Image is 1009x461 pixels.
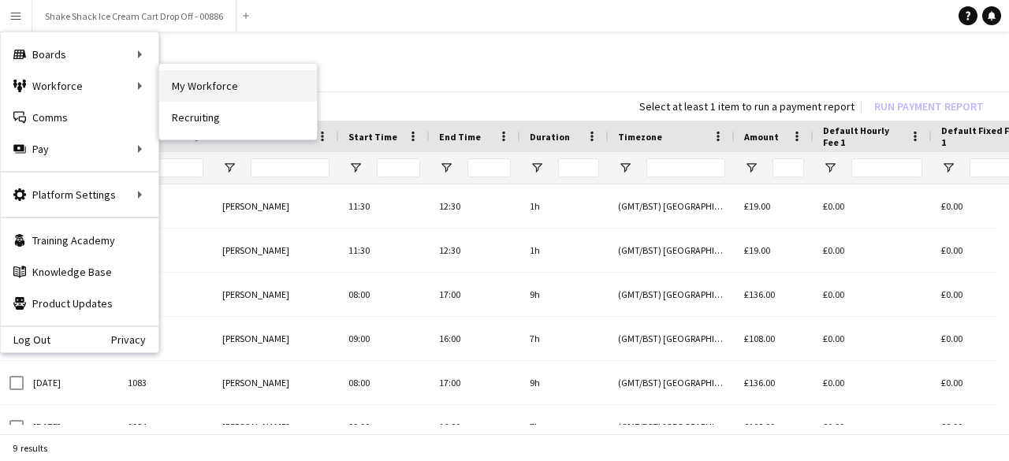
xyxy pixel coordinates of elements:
[823,161,837,175] button: Open Filter Menu
[1,102,158,133] a: Comms
[744,288,775,300] span: £136.00
[1,70,158,102] div: Workforce
[111,333,158,346] a: Privacy
[377,158,420,177] input: Start Time Filter Input
[530,131,570,143] span: Duration
[118,184,213,228] div: 1091
[609,317,735,360] div: (GMT/BST) [GEOGRAPHIC_DATA]
[339,405,430,448] div: 09:00
[744,200,770,212] span: £19.00
[530,161,544,175] button: Open Filter Menu
[814,317,932,360] div: £0.00
[24,405,118,448] div: [DATE]
[467,158,511,177] input: End Time Filter Input
[222,244,289,256] span: [PERSON_NAME]
[430,273,520,316] div: 17:00
[339,317,430,360] div: 09:00
[222,288,289,300] span: [PERSON_NAME]
[814,405,932,448] div: £0.00
[222,377,289,389] span: [PERSON_NAME]
[339,229,430,272] div: 11:30
[744,333,775,344] span: £108.00
[851,158,922,177] input: Default Hourly Fee 1 Filter Input
[430,405,520,448] div: 16:00
[744,244,770,256] span: £19.00
[823,125,903,148] span: Default Hourly Fee 1
[1,179,158,210] div: Platform Settings
[1,39,158,70] div: Boards
[32,1,236,32] button: Shake Shack Ice Cream Cart Drop Off - 00886
[439,131,481,143] span: End Time
[520,229,609,272] div: 1h
[520,273,609,316] div: 9h
[814,361,932,404] div: £0.00
[222,161,236,175] button: Open Filter Menu
[156,158,203,177] input: Workforce ID Filter Input
[609,229,735,272] div: (GMT/BST) [GEOGRAPHIC_DATA]
[439,161,453,175] button: Open Filter Menu
[814,229,932,272] div: £0.00
[773,158,804,177] input: Amount Filter Input
[618,161,632,175] button: Open Filter Menu
[222,333,289,344] span: [PERSON_NAME]
[118,361,213,404] div: 1083
[1,225,158,256] a: Training Academy
[339,273,430,316] div: 08:00
[118,273,213,316] div: 1083
[814,184,932,228] div: £0.00
[348,161,363,175] button: Open Filter Menu
[1,288,158,319] a: Product Updates
[1,333,50,346] a: Log Out
[430,317,520,360] div: 16:00
[24,361,118,404] div: [DATE]
[1,256,158,288] a: Knowledge Base
[744,421,775,433] span: £108.00
[118,317,213,360] div: 1084
[118,229,213,272] div: 1483
[639,99,854,113] div: Select at least 1 item to run a payment report
[520,361,609,404] div: 9h
[251,158,330,177] input: Name Filter Input
[430,184,520,228] div: 12:30
[520,184,609,228] div: 1h
[814,273,932,316] div: £0.00
[348,131,397,143] span: Start Time
[339,361,430,404] div: 08:00
[941,161,955,175] button: Open Filter Menu
[609,405,735,448] div: (GMT/BST) [GEOGRAPHIC_DATA]
[339,184,430,228] div: 11:30
[744,161,758,175] button: Open Filter Menu
[646,158,725,177] input: Timezone Filter Input
[430,229,520,272] div: 12:30
[744,377,775,389] span: £136.00
[430,361,520,404] div: 17:00
[609,361,735,404] div: (GMT/BST) [GEOGRAPHIC_DATA]
[159,70,317,102] a: My Workforce
[618,131,662,143] span: Timezone
[222,421,289,433] span: [PERSON_NAME]
[118,405,213,448] div: 1084
[609,184,735,228] div: (GMT/BST) [GEOGRAPHIC_DATA]
[520,317,609,360] div: 7h
[609,273,735,316] div: (GMT/BST) [GEOGRAPHIC_DATA]
[159,102,317,133] a: Recruiting
[520,405,609,448] div: 7h
[1,133,158,165] div: Pay
[222,200,289,212] span: [PERSON_NAME]
[744,131,779,143] span: Amount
